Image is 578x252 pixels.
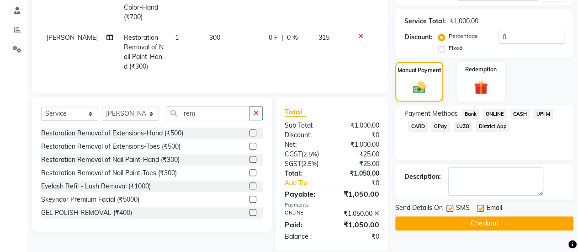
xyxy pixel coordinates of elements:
div: ₹25.00 [332,159,386,169]
label: Fixed [449,44,462,52]
div: ₹1,000.00 [450,16,478,26]
button: Checkout [395,216,573,231]
div: Discount: [278,130,332,140]
div: Skeyndor Premium Facial (₹5000) [41,195,139,204]
div: ₹0 [341,178,386,188]
div: Payable: [278,188,332,199]
div: ( ) [278,159,332,169]
div: ₹0 [332,232,386,241]
span: 1 [175,33,179,42]
span: UPI M [533,109,553,119]
div: ₹25.00 [332,150,386,159]
div: Discount: [404,32,433,42]
div: ₹1,050.00 [332,209,386,219]
div: Payments [285,201,379,209]
span: 2.5% [303,150,317,158]
span: CGST [285,150,302,158]
div: Restoration Removal of Nail Paint-Toes (₹300) [41,168,177,178]
span: CARD [408,121,428,132]
span: Total [285,107,306,117]
div: ₹1,050.00 [332,188,386,199]
div: Restoration Removal of Extensions-Hand (₹500) [41,129,183,138]
div: Net: [278,140,332,150]
div: Restoration Removal of Nail Paint-Hand (₹300) [41,155,180,165]
input: Search or Scan [166,106,250,120]
span: 0 % [287,33,298,43]
span: | [281,33,283,43]
div: ₹0 [332,130,386,140]
span: 0 F [269,33,278,43]
div: Paid: [278,219,332,230]
div: Description: [404,172,441,182]
div: ONLINE [278,209,332,219]
span: Email [487,203,502,214]
span: GPay [431,121,450,132]
span: 315 [318,33,329,42]
div: Sub Total: [278,121,332,130]
span: LUZO [454,121,472,132]
span: SGST [285,160,301,168]
div: ₹1,000.00 [332,121,386,130]
a: Add Tip [278,178,341,188]
label: Manual Payment [398,66,441,75]
span: Send Details On [395,203,443,214]
div: Balance : [278,232,332,241]
div: Eyelash Refil - Lash Removal (₹1000) [41,182,151,191]
div: ₹1,050.00 [332,219,386,230]
span: ONLINE [483,109,507,119]
div: ( ) [278,150,332,159]
span: SMS [456,203,470,214]
span: District App [476,121,509,132]
span: [PERSON_NAME] [47,33,98,42]
div: ₹1,050.00 [332,169,386,178]
label: Redemption [465,65,497,74]
div: Restoration Removal of Extensions-Toes (₹500) [41,142,180,151]
span: Payment Methods [404,109,458,118]
img: _gift.svg [470,79,492,96]
span: Restoration Removal of Nail Paint-Hand (₹300) [124,33,164,70]
div: Service Total: [404,16,446,26]
div: Total: [278,169,332,178]
span: 300 [209,33,220,42]
span: CASH [510,109,530,119]
span: Bank [461,109,479,119]
div: ₹1,000.00 [332,140,386,150]
label: Percentage [449,32,478,40]
img: _cash.svg [409,80,430,95]
div: GEL POLISH REMOVAL (₹400) [41,208,132,218]
span: 2.5% [303,160,317,167]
